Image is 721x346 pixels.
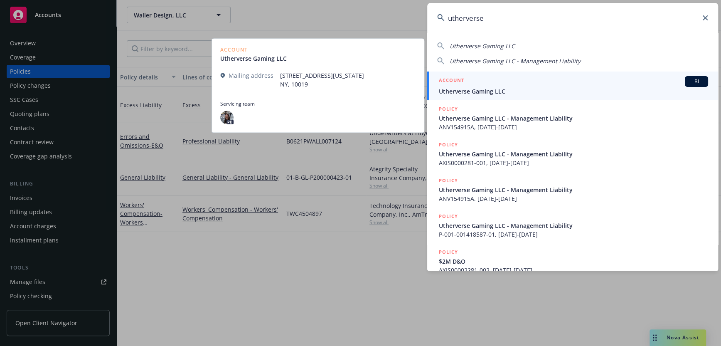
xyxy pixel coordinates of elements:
[439,230,708,239] span: P-001-001418587-01, [DATE]-[DATE]
[450,57,581,65] span: Utherverse Gaming LLC - Management Liability
[439,185,708,194] span: Utherverse Gaming LLC - Management Liability
[439,248,458,256] h5: POLICY
[427,72,718,100] a: ACCOUNTBIUtherverse Gaming LLC
[439,150,708,158] span: Utherverse Gaming LLC - Management Liability
[439,266,708,274] span: AXIS00002281-002, [DATE]-[DATE]
[439,141,458,149] h5: POLICY
[427,208,718,243] a: POLICYUtherverse Gaming LLC - Management LiabilityP-001-001418587-01, [DATE]-[DATE]
[439,87,708,96] span: Utherverse Gaming LLC
[450,42,515,50] span: Utherverse Gaming LLC
[439,105,458,113] h5: POLICY
[439,212,458,220] h5: POLICY
[427,3,718,33] input: Search...
[439,257,708,266] span: $2M D&O
[427,243,718,279] a: POLICY$2M D&OAXIS00002281-002, [DATE]-[DATE]
[427,172,718,208] a: POLICYUtherverse Gaming LLC - Management LiabilityANV154915A, [DATE]-[DATE]
[427,136,718,172] a: POLICYUtherverse Gaming LLC - Management LiabilityAXIS0000281-001, [DATE]-[DATE]
[439,221,708,230] span: Utherverse Gaming LLC - Management Liability
[427,100,718,136] a: POLICYUtherverse Gaming LLC - Management LiabilityANV154915A, [DATE]-[DATE]
[688,78,705,85] span: BI
[439,123,708,131] span: ANV154915A, [DATE]-[DATE]
[439,194,708,203] span: ANV154915A, [DATE]-[DATE]
[439,76,464,86] h5: ACCOUNT
[439,114,708,123] span: Utherverse Gaming LLC - Management Liability
[439,158,708,167] span: AXIS0000281-001, [DATE]-[DATE]
[439,176,458,185] h5: POLICY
